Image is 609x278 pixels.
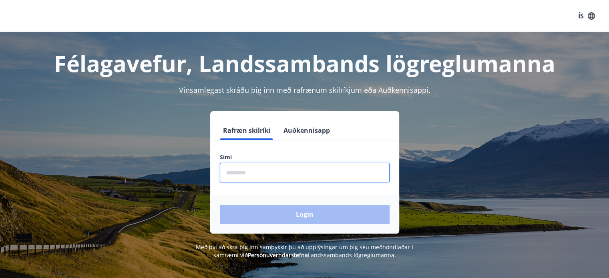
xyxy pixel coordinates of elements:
span: Vinsamlegast skráðu þig inn með rafrænum skilríkjum eða Auðkennisappi. [179,85,430,95]
button: Rafræn skilríki [220,121,274,140]
span: Með því að skrá þig inn samþykkir þú að upplýsingar um þig séu meðhöndlaðar í samræmi við Landssa... [196,243,413,259]
a: Persónuverndarstefna [248,251,308,259]
label: Sími [220,153,390,161]
h1: Félagavefur, Landssambands lögreglumanna [26,48,583,78]
button: Auðkennisapp [280,121,333,140]
button: ÍS [574,9,599,23]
